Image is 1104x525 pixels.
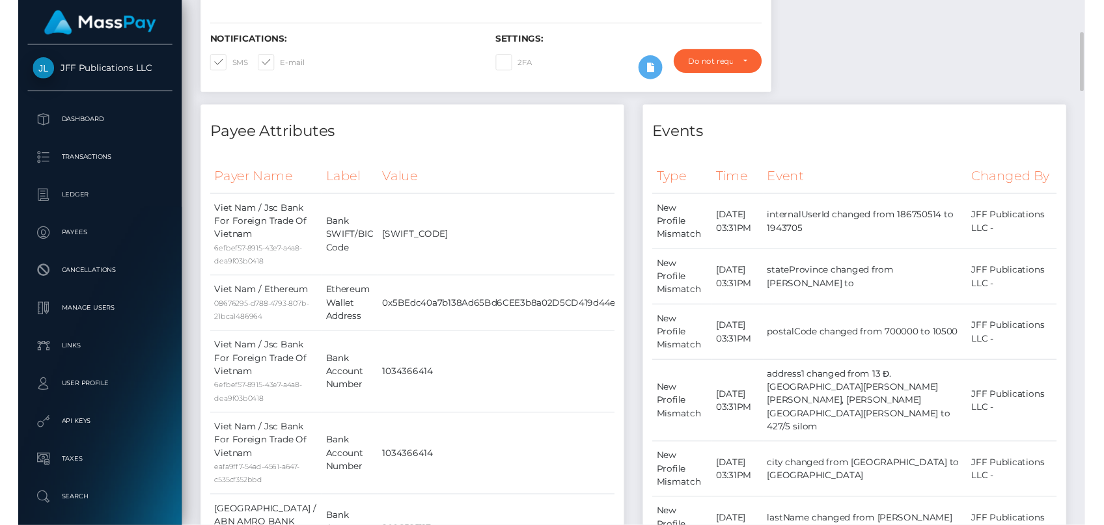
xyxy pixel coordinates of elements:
td: Viet Nam / Ethereum [199,285,314,342]
td: New Profile Mismatch [656,457,717,514]
td: internalUserId changed from 186750514 to 1943705 [771,200,982,258]
td: Viet Nam / Jsc Bank For Foreign Trade Of Vietnam [199,427,314,511]
a: Ledger [10,185,159,218]
td: Bank Account Number [314,427,372,511]
p: Search [15,504,154,524]
a: Cancellations [10,263,159,296]
small: 6efbef57-8915-43e7-a4a8-dea9f03b0418 [203,394,294,416]
a: Transactions [10,146,159,179]
p: Payees [15,231,154,250]
a: API Keys [10,420,159,452]
a: Manage Users [10,303,159,335]
h4: Payee Attributes [199,124,617,147]
a: Links [10,342,159,374]
img: JFF Publications LLC [15,59,37,81]
div: Do not require [693,58,739,68]
label: 2FA [494,56,532,73]
td: JFF Publications LLC - [982,200,1075,258]
td: stateProvince changed from [PERSON_NAME] to [771,258,982,315]
td: 1034366414 [372,427,622,511]
td: New Profile Mismatch [656,258,717,315]
td: Bank Account Number [314,342,372,427]
td: Viet Nam / Jsc Bank For Foreign Trade Of Vietnam [199,342,314,427]
td: 1034366414 [372,342,622,427]
a: Payees [10,224,159,257]
p: Cancellations [15,270,154,289]
td: [DATE] 03:31PM [717,372,770,457]
td: JFF Publications LLC - [982,258,1075,315]
p: Manage Users [15,309,154,329]
label: SMS [199,56,238,73]
th: Time [717,165,770,200]
p: User Profile [15,387,154,407]
button: Do not require [678,51,769,75]
td: postalCode changed from 700000 to 10500 [771,315,982,372]
th: Value [372,165,622,200]
th: Event [771,165,982,200]
td: Viet Nam / Jsc Bank For Foreign Trade Of Vietnam [199,200,314,285]
td: New Profile Mismatch [656,200,717,258]
label: E-mail [248,56,296,73]
small: 08676295-d788-4793-807b-21bca1486964 [203,309,301,332]
th: Changed By [982,165,1075,200]
th: Label [314,165,372,200]
span: JFF Publications LLC [10,64,159,76]
td: JFF Publications LLC - [982,315,1075,372]
th: Payer Name [199,165,314,200]
p: Links [15,348,154,368]
a: Dashboard [10,107,159,140]
td: [DATE] 03:31PM [717,315,770,372]
td: JFF Publications LLC - [982,457,1075,514]
a: User Profile [10,381,159,413]
td: [DATE] 03:31PM [717,457,770,514]
img: MassPay Logo [27,10,143,36]
a: Taxes [10,459,159,491]
p: Taxes [15,465,154,485]
td: city changed from [GEOGRAPHIC_DATA] to [GEOGRAPHIC_DATA] [771,457,982,514]
td: New Profile Mismatch [656,315,717,372]
p: Dashboard [15,114,154,133]
td: Bank SWIFT/BIC Code [314,200,372,285]
p: Ledger [15,192,154,211]
small: eafa9ff7-54ad-4561-a647-c535cf352bbd [203,478,291,501]
td: JFF Publications LLC - [982,372,1075,457]
h6: Settings: [494,34,770,46]
td: [SWIFT_CODE] [372,200,622,285]
td: 0x5BEdc40a7b138Ad65Bd6CEE3b8a02D5CD419d44e [372,285,622,342]
td: Ethereum Wallet Address [314,285,372,342]
th: Type [656,165,717,200]
td: New Profile Mismatch [656,372,717,457]
p: API Keys [15,426,154,446]
td: [DATE] 03:31PM [717,200,770,258]
h4: Events [656,124,1075,147]
h6: Notifications: [199,34,475,46]
small: 6efbef57-8915-43e7-a4a8-dea9f03b0418 [203,252,294,275]
td: address1 changed from 13 Đ. [GEOGRAPHIC_DATA][PERSON_NAME][PERSON_NAME], [PERSON_NAME][GEOGRAPHIC... [771,372,982,457]
p: Transactions [15,153,154,172]
td: [DATE] 03:31PM [717,258,770,315]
